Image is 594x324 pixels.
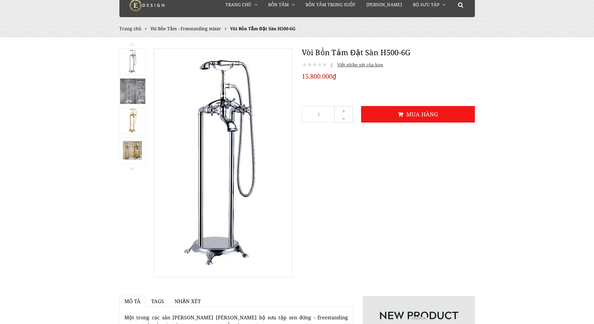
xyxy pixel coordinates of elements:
i: Not rated yet! [308,62,311,68]
span: Mô tả [124,298,141,305]
span: Nhận xét [175,298,201,305]
span: Tags [151,298,164,305]
span: [PERSON_NAME] [366,2,402,7]
img: Vòi Bồn Tắm Đặt Sàn H500-6G [125,49,140,74]
i: Not rated yet! [323,62,326,68]
button: Mua hàng [361,106,475,123]
i: Not rated yet! [313,62,316,68]
span: Trang chủ [225,2,251,7]
i: Not rated yet! [318,62,321,68]
i: Not rated yet! [303,62,307,68]
span: | [331,62,333,68]
img: Vòi Bồn Tắm Đặt Sàn H500-6G [120,141,145,160]
span: Vòi Bồn Tắm Đặt Sàn H500-6G [230,26,296,31]
div: Not rated yet! [302,61,327,69]
button: - [334,114,353,123]
span: Bồn Tắm [268,2,289,7]
span: Bộ Sưu Tập [413,2,439,7]
a: Vòi Bồn Tắm - Freestanding mixer [150,26,221,31]
h1: Vòi Bồn Tắm Đặt Sàn H500-6G [302,47,475,58]
img: Vòi Bồn Tắm Đặt Sàn H500-6G [120,79,145,104]
img: Vòi Bồn Tắm Đặt Sàn H500-6G [120,108,145,133]
span: Viết nhận xét của bạn [334,62,383,68]
span: 15.800.000₫ [302,72,336,81]
button: + [334,106,353,115]
span: Bồn Tắm Trong Suốt [306,2,355,7]
a: Trang chủ [119,26,141,31]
